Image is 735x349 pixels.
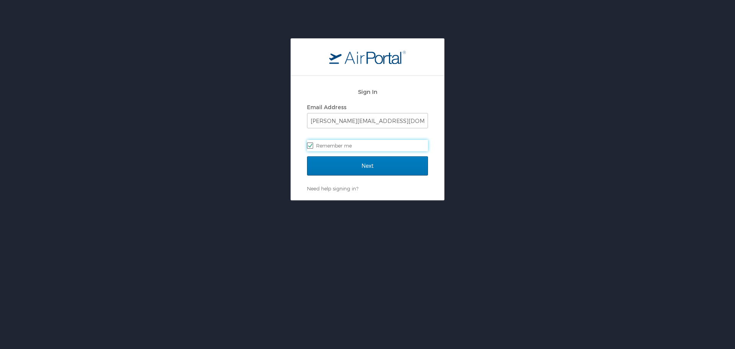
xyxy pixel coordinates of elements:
a: Need help signing in? [307,185,358,192]
label: Remember me [307,140,428,151]
h2: Sign In [307,87,428,96]
label: Email Address [307,104,346,110]
input: Next [307,156,428,175]
img: logo [329,50,406,64]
